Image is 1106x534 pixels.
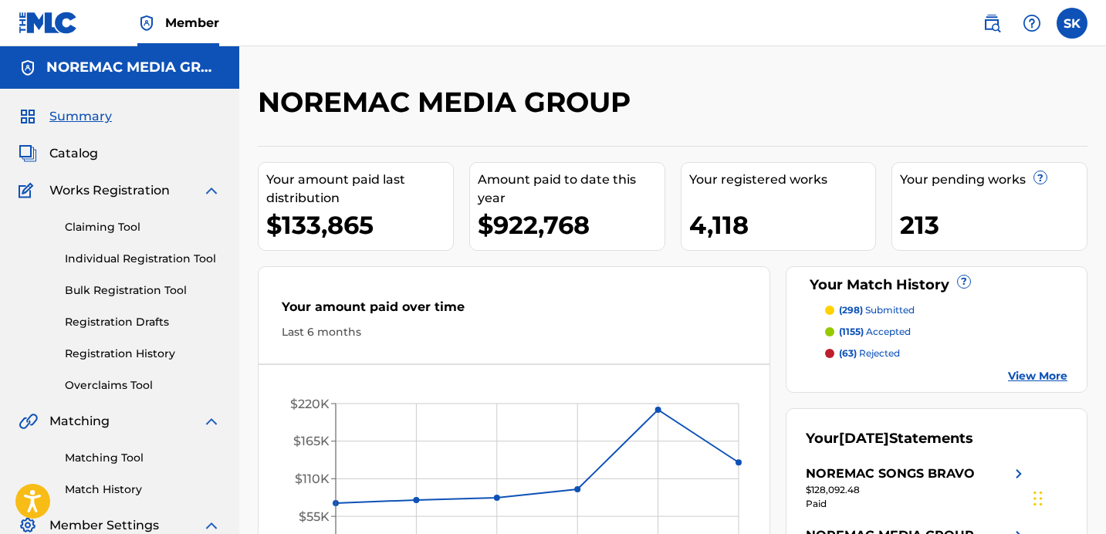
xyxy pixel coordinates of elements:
a: Matching Tool [65,450,221,466]
tspan: $220K [290,397,330,411]
a: Match History [65,482,221,498]
img: MLC Logo [19,12,78,34]
div: Amount paid to date this year [478,171,665,208]
a: CatalogCatalog [19,144,98,163]
iframe: Chat Widget [1029,460,1106,534]
a: SummarySummary [19,107,112,126]
div: Your amount paid over time [282,298,746,324]
span: ? [1034,171,1047,184]
div: Your amount paid last distribution [266,171,453,208]
img: Top Rightsholder [137,14,156,32]
div: 4,118 [689,208,876,242]
img: help [1023,14,1041,32]
p: rejected [839,346,900,360]
span: Matching [49,412,110,431]
span: Works Registration [49,181,170,200]
div: $922,768 [478,208,665,242]
img: Works Registration [19,181,39,200]
p: accepted [839,325,911,339]
h5: NOREMAC MEDIA GROUP [46,59,221,76]
a: (63) rejected [825,346,1067,360]
a: NOREMAC SONGS BRAVOright chevron icon$128,092.48Paid [806,465,1028,511]
a: Registration Drafts [65,314,221,330]
div: User Menu [1057,8,1087,39]
div: Your registered works [689,171,876,189]
div: $128,092.48 [806,483,1028,497]
img: right chevron icon [1010,465,1028,483]
tspan: $165K [293,434,330,448]
a: View More [1008,368,1067,384]
img: Catalog [19,144,37,163]
div: 213 [900,208,1087,242]
a: Claiming Tool [65,219,221,235]
tspan: $55K [299,509,330,524]
div: Paid [806,497,1028,511]
h2: NOREMAC MEDIA GROUP [258,85,638,120]
a: (1155) accepted [825,325,1067,339]
div: Your Statements [806,428,973,449]
a: Overclaims Tool [65,377,221,394]
div: Your pending works [900,171,1087,189]
span: ? [958,275,970,288]
a: Individual Registration Tool [65,251,221,267]
span: (298) [839,304,863,316]
a: Bulk Registration Tool [65,282,221,299]
p: submitted [839,303,915,317]
div: Your Match History [806,275,1067,296]
img: search [983,14,1001,32]
span: (1155) [839,326,864,337]
div: Drag [1033,475,1043,522]
a: (298) submitted [825,303,1067,317]
span: Summary [49,107,112,126]
div: $133,865 [266,208,453,242]
span: Member [165,14,219,32]
span: Catalog [49,144,98,163]
img: expand [202,412,221,431]
img: Summary [19,107,37,126]
span: [DATE] [839,430,889,447]
a: Registration History [65,346,221,362]
img: Matching [19,412,38,431]
img: Accounts [19,59,37,77]
div: Help [1016,8,1047,39]
a: Public Search [976,8,1007,39]
img: expand [202,181,221,200]
iframe: Resource Center [1063,327,1106,451]
tspan: $110K [295,471,330,486]
span: (63) [839,347,857,359]
div: Last 6 months [282,324,746,340]
div: NOREMAC SONGS BRAVO [806,465,975,483]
